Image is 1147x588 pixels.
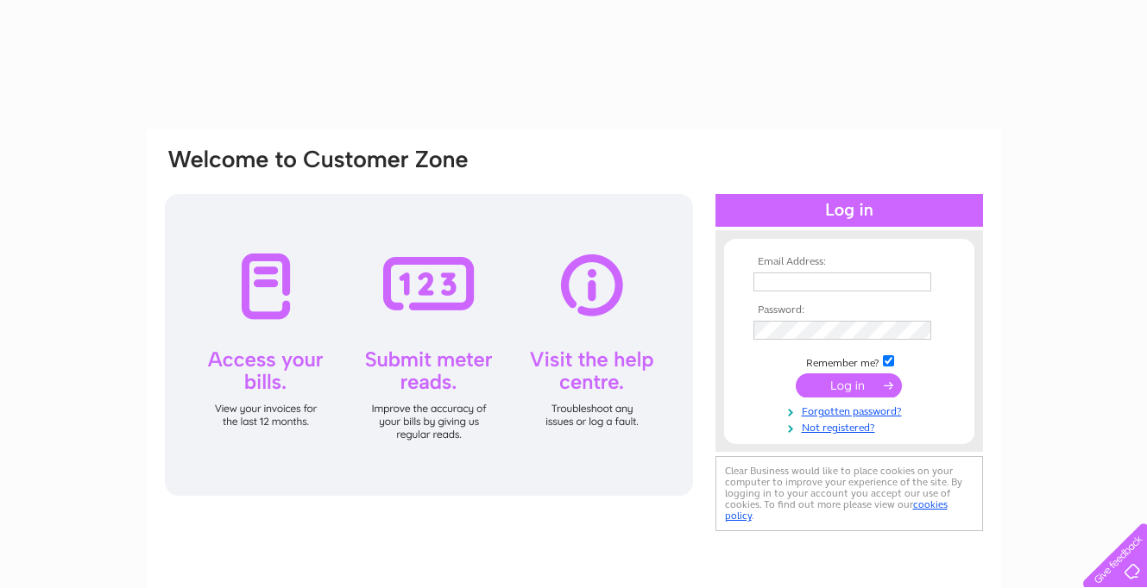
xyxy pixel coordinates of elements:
input: Submit [796,373,902,397]
a: cookies policy [725,498,948,522]
th: Password: [749,304,949,316]
a: Forgotten password? [753,402,949,418]
a: Not registered? [753,418,949,435]
th: Email Address: [749,256,949,268]
div: Clear Business would like to place cookies on your computer to improve your experience of the sit... [715,456,983,531]
td: Remember me? [749,353,949,370]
